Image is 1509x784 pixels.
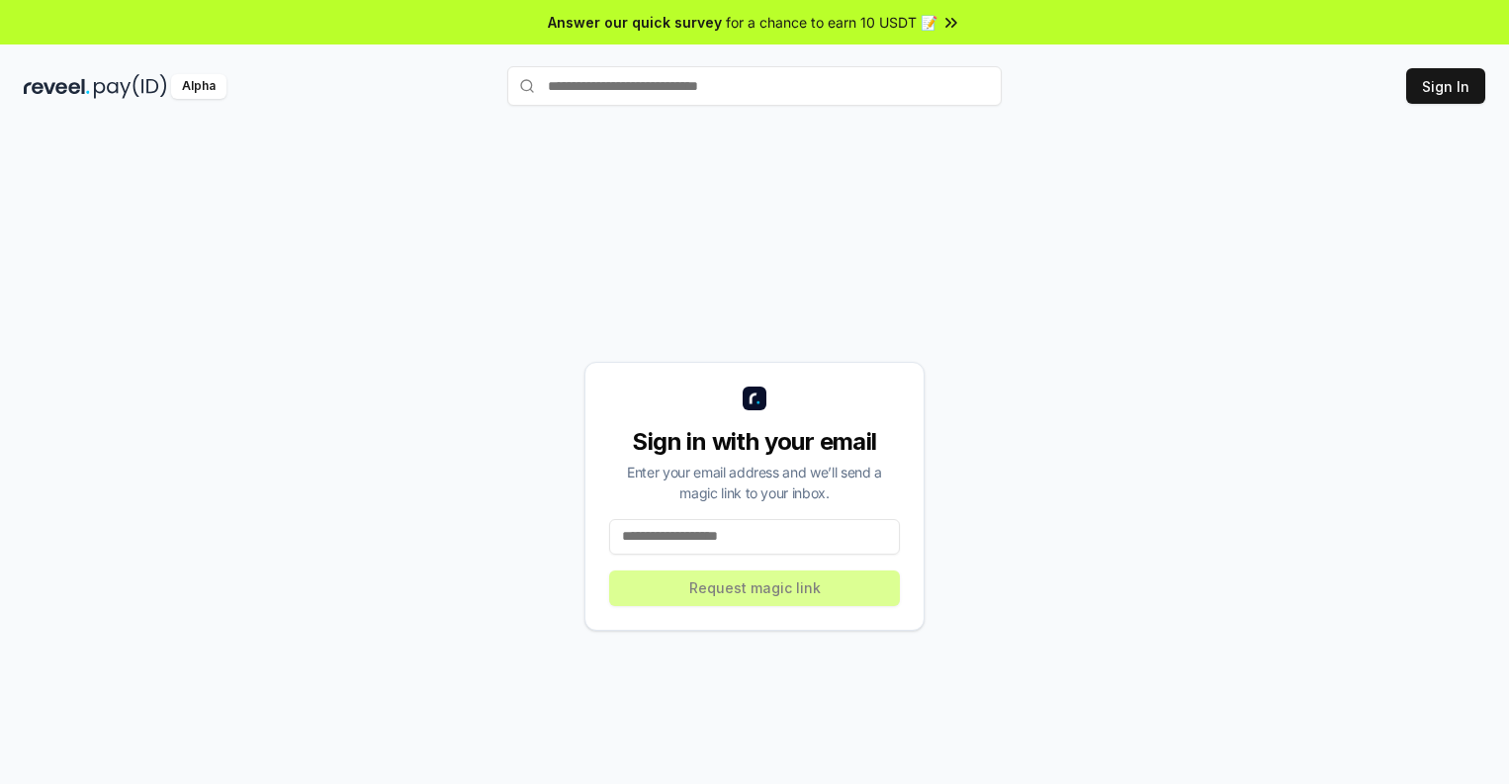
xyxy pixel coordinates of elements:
[726,12,937,33] span: for a chance to earn 10 USDT 📝
[24,74,90,99] img: reveel_dark
[1406,68,1485,104] button: Sign In
[171,74,226,99] div: Alpha
[94,74,167,99] img: pay_id
[743,387,766,410] img: logo_small
[609,462,900,503] div: Enter your email address and we’ll send a magic link to your inbox.
[609,426,900,458] div: Sign in with your email
[548,12,722,33] span: Answer our quick survey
